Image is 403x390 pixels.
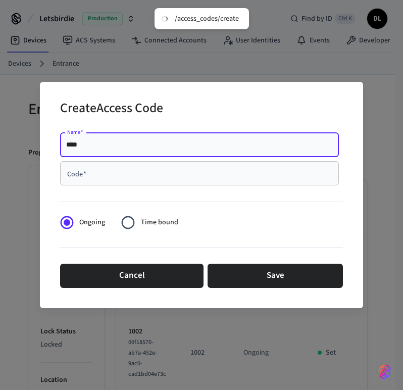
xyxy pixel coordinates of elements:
div: /access_codes/create [175,14,239,23]
span: Time bound [141,217,178,228]
label: Name [67,128,83,136]
button: Save [208,264,343,288]
img: SeamLogoGradient.69752ec5.svg [379,364,391,380]
span: Ongoing [79,217,105,228]
h2: Create Access Code [60,94,163,125]
button: Cancel [60,264,204,288]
